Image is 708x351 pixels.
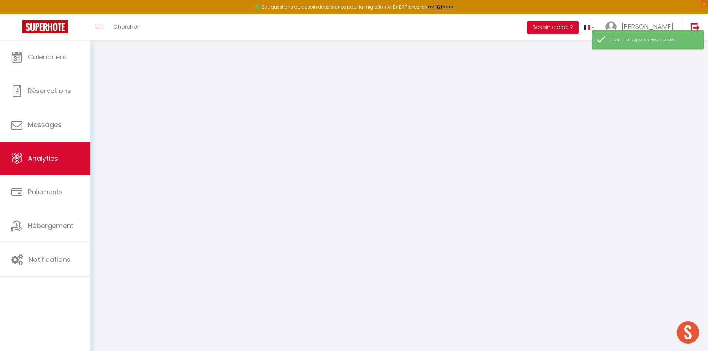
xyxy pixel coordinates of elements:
button: Besoin d'aide ? [527,21,579,34]
span: Calendriers [28,52,66,62]
a: Chercher [108,14,145,40]
img: Super Booking [22,20,68,33]
img: logout [691,23,700,32]
div: Tarifs mis à jour avec succès [611,36,696,43]
span: Réservations [28,86,71,95]
span: Paiements [28,187,63,196]
span: Analytics [28,154,58,163]
img: ... [605,21,617,32]
div: Ouvrir le chat [677,321,699,344]
span: Messages [28,120,62,129]
span: Chercher [113,23,139,30]
span: [PERSON_NAME] [621,22,673,31]
a: ... [PERSON_NAME] [600,14,683,40]
span: Notifications [29,255,71,264]
span: Hébergement [28,221,74,230]
a: >>> ICI <<<< [427,4,453,10]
